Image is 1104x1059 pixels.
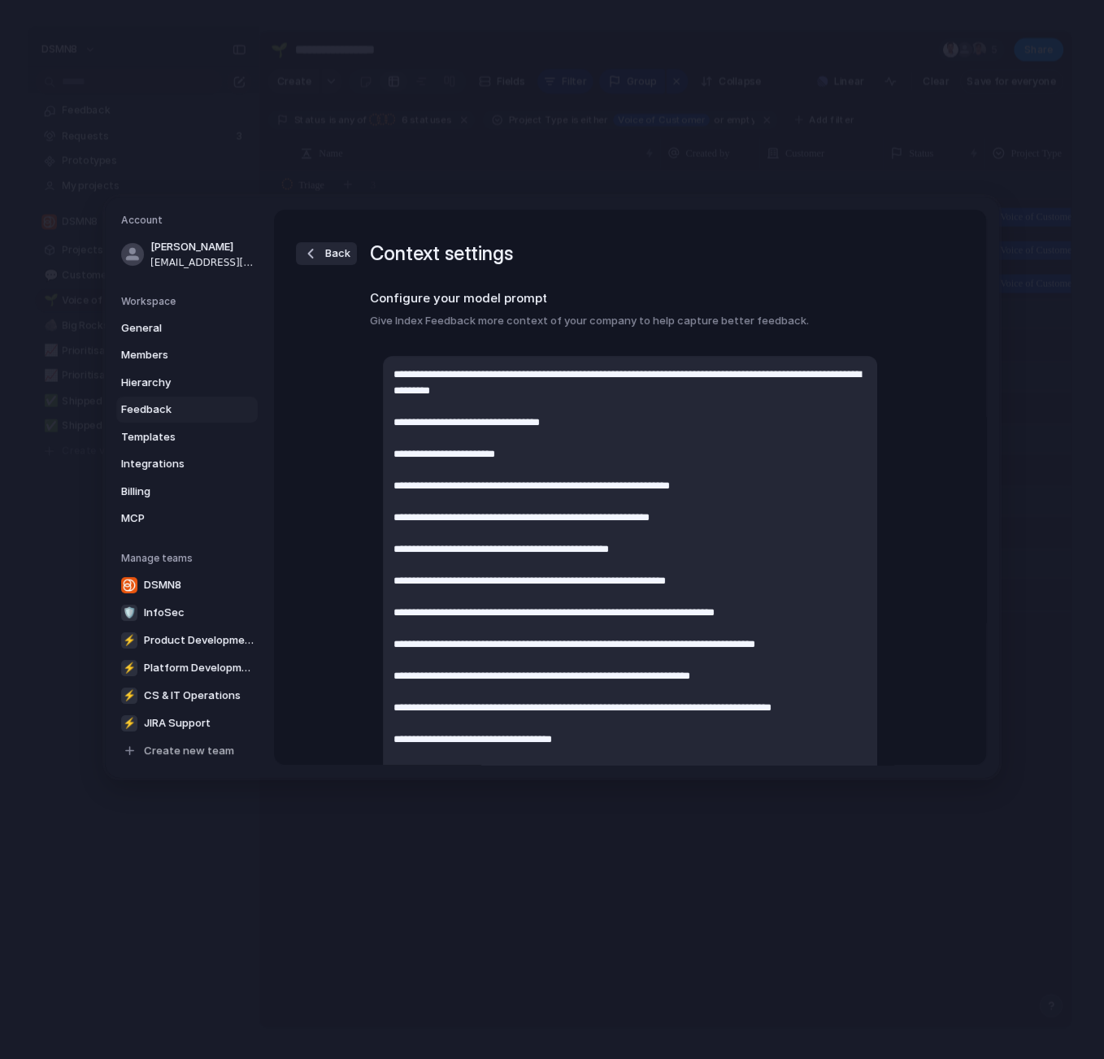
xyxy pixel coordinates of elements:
div: ⚡ [121,687,137,703]
a: Templates [116,423,258,449]
div: 🛡 [121,604,137,620]
h3: Give Index Feedback more context of your company to help capture better feedback. [370,312,890,328]
span: MCP [121,510,225,527]
span: Product Development [144,632,254,649]
span: General [121,319,225,336]
span: Hierarchy [121,374,225,390]
span: [PERSON_NAME] [150,239,254,255]
h2: Configure your model prompt [370,289,890,308]
button: Back [296,242,357,265]
a: ⚡JIRA Support [116,710,259,736]
a: General [116,315,258,341]
span: Feedback [121,401,225,418]
span: InfoSec [144,605,185,621]
a: DSMN8 [116,571,259,597]
span: JIRA Support [144,715,211,731]
a: 🛡InfoSec [116,599,259,625]
h1: Context settings [370,239,513,268]
a: ⚡Product Development [116,627,259,653]
span: Templates [121,428,225,445]
span: Integrations [121,456,225,472]
a: Members [116,342,258,368]
h5: Manage teams [121,550,258,565]
a: Feedback [116,397,258,423]
a: ⚡CS & IT Operations [116,682,259,708]
a: [PERSON_NAME][EMAIL_ADDRESS][DOMAIN_NAME] [116,234,258,275]
span: CS & IT Operations [144,688,241,704]
div: ⚡ [121,714,137,731]
div: ⚡ [121,631,137,648]
h5: Workspace [121,293,258,308]
span: Platform Development [144,660,254,676]
div: ⚡ [121,659,137,675]
a: Billing [116,478,258,504]
span: [EMAIL_ADDRESS][DOMAIN_NAME] [150,254,254,269]
span: Members [121,347,225,363]
span: DSMN8 [144,577,181,593]
a: Create new team [116,737,259,763]
a: Integrations [116,451,258,477]
a: MCP [116,506,258,532]
a: ⚡Platform Development [116,654,259,680]
h5: Account [121,213,258,228]
span: Back [325,245,350,262]
span: Billing [121,483,225,499]
span: Create new team [144,743,234,759]
a: Hierarchy [116,369,258,395]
